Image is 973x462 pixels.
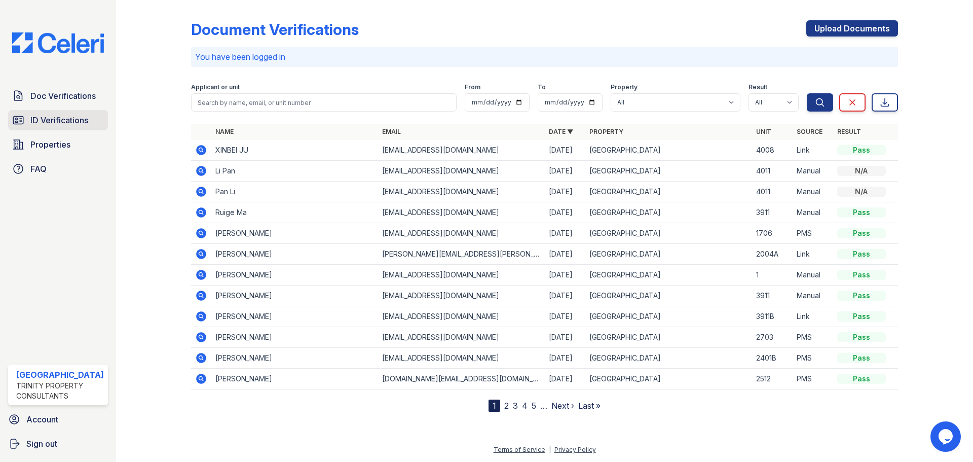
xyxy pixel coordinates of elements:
[378,348,545,369] td: [EMAIL_ADDRESS][DOMAIN_NAME]
[837,291,886,301] div: Pass
[30,138,70,151] span: Properties
[585,161,752,182] td: [GEOGRAPHIC_DATA]
[554,446,596,453] a: Privacy Policy
[585,327,752,348] td: [GEOGRAPHIC_DATA]
[545,348,585,369] td: [DATE]
[16,381,104,401] div: Trinity Property Consultants
[749,83,767,91] label: Result
[545,202,585,223] td: [DATE]
[489,400,500,412] div: 1
[585,265,752,286] td: [GEOGRAPHIC_DATA]
[378,286,545,306] td: [EMAIL_ADDRESS][DOMAIN_NAME]
[545,327,585,348] td: [DATE]
[797,128,822,135] a: Source
[793,161,833,182] td: Manual
[211,306,378,327] td: [PERSON_NAME]
[793,306,833,327] td: Link
[793,223,833,244] td: PMS
[26,438,57,450] span: Sign out
[540,400,547,412] span: …
[837,228,886,238] div: Pass
[211,265,378,286] td: [PERSON_NAME]
[494,446,545,453] a: Terms of Service
[752,244,793,265] td: 2004A
[611,83,638,91] label: Property
[545,161,585,182] td: [DATE]
[16,369,104,381] div: [GEOGRAPHIC_DATA]
[752,161,793,182] td: 4011
[545,244,585,265] td: [DATE]
[378,140,545,161] td: [EMAIL_ADDRESS][DOMAIN_NAME]
[837,187,886,197] div: N/A
[752,140,793,161] td: 4008
[585,223,752,244] td: [GEOGRAPHIC_DATA]
[195,51,894,63] p: You have been logged in
[837,145,886,155] div: Pass
[378,327,545,348] td: [EMAIL_ADDRESS][DOMAIN_NAME]
[589,128,623,135] a: Property
[793,140,833,161] td: Link
[8,159,108,179] a: FAQ
[378,369,545,389] td: [DOMAIN_NAME][EMAIL_ADDRESS][DOMAIN_NAME]
[211,286,378,306] td: [PERSON_NAME]
[793,202,833,223] td: Manual
[837,249,886,259] div: Pass
[4,409,112,430] a: Account
[211,202,378,223] td: Ruige Ma
[837,270,886,280] div: Pass
[837,128,861,135] a: Result
[30,163,47,175] span: FAQ
[837,311,886,322] div: Pass
[211,140,378,161] td: XINBEI JU
[545,306,585,327] td: [DATE]
[837,353,886,363] div: Pass
[211,182,378,202] td: Pan Li
[215,128,234,135] a: Name
[756,128,771,135] a: Unit
[578,401,601,411] a: Last »
[30,114,88,126] span: ID Verifications
[549,128,573,135] a: Date ▼
[585,286,752,306] td: [GEOGRAPHIC_DATA]
[793,244,833,265] td: Link
[585,140,752,161] td: [GEOGRAPHIC_DATA]
[211,348,378,369] td: [PERSON_NAME]
[806,20,898,37] a: Upload Documents
[378,202,545,223] td: [EMAIL_ADDRESS][DOMAIN_NAME]
[465,83,480,91] label: From
[545,369,585,389] td: [DATE]
[545,223,585,244] td: [DATE]
[793,327,833,348] td: PMS
[793,286,833,306] td: Manual
[585,306,752,327] td: [GEOGRAPHIC_DATA]
[378,244,545,265] td: [PERSON_NAME][EMAIL_ADDRESS][PERSON_NAME][DOMAIN_NAME]
[930,421,963,452] iframe: chat widget
[4,434,112,454] a: Sign out
[211,161,378,182] td: Li Pan
[211,244,378,265] td: [PERSON_NAME]
[837,207,886,218] div: Pass
[8,110,108,130] a: ID Verifications
[549,446,551,453] div: |
[545,182,585,202] td: [DATE]
[191,83,240,91] label: Applicant or unit
[30,90,96,102] span: Doc Verifications
[752,286,793,306] td: 3911
[4,32,112,53] img: CE_Logo_Blue-a8612792a0a2168367f1c8372b55b34899dd931a85d93a1a3d3e32e68fde9ad4.png
[504,401,509,411] a: 2
[538,83,546,91] label: To
[513,401,518,411] a: 3
[211,369,378,389] td: [PERSON_NAME]
[8,86,108,106] a: Doc Verifications
[378,223,545,244] td: [EMAIL_ADDRESS][DOMAIN_NAME]
[752,327,793,348] td: 2703
[585,244,752,265] td: [GEOGRAPHIC_DATA]
[752,306,793,327] td: 3911B
[378,265,545,286] td: [EMAIL_ADDRESS][DOMAIN_NAME]
[532,401,536,411] a: 5
[545,140,585,161] td: [DATE]
[545,286,585,306] td: [DATE]
[191,20,359,39] div: Document Verifications
[837,332,886,342] div: Pass
[382,128,401,135] a: Email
